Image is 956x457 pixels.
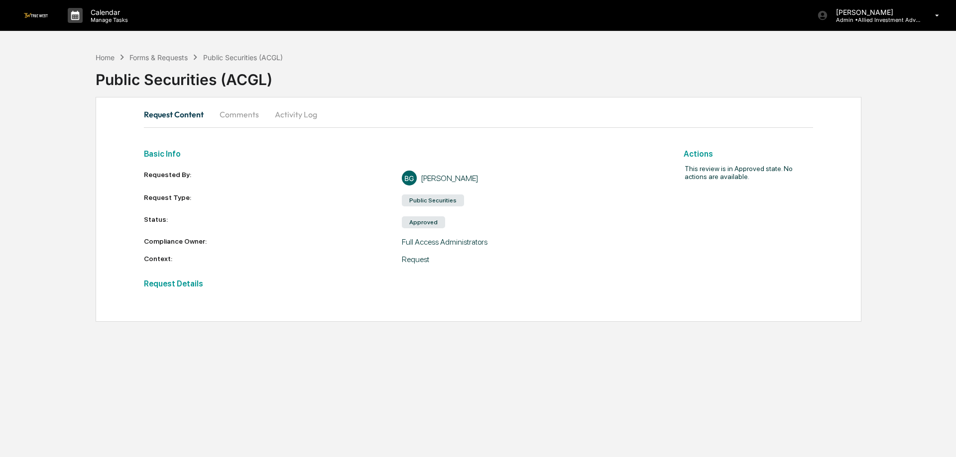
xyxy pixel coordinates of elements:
div: Forms & Requests [129,53,188,62]
p: Manage Tasks [83,16,133,23]
div: Requested By: [144,171,402,185]
div: Public Securities (ACGL) [203,53,283,62]
div: Context: [144,255,402,264]
div: Public Securities (ACGL) [96,63,956,89]
button: Activity Log [267,102,325,126]
div: Request Type: [144,193,402,207]
div: Public Securities [402,194,464,206]
div: Home [96,53,115,62]
div: Compliance Owner: [144,237,402,247]
h2: Request Details [144,279,660,288]
h2: Actions [684,149,813,159]
div: [PERSON_NAME] [421,174,478,183]
p: Calendar [83,8,133,16]
button: Comments [212,102,267,126]
div: secondary tabs example [144,102,813,126]
div: BG [402,171,417,185]
div: Full Access Administrators [402,237,660,247]
div: Status: [144,215,402,229]
img: logo [24,13,48,17]
div: Request [402,255,660,264]
button: Request Content [144,102,212,126]
p: Admin • Allied Investment Advisors [828,16,921,23]
h2: Basic Info [144,149,660,159]
div: Approved [402,216,445,228]
h2: This review is in Approved state. No actions are available. [660,165,813,181]
p: [PERSON_NAME] [828,8,921,16]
